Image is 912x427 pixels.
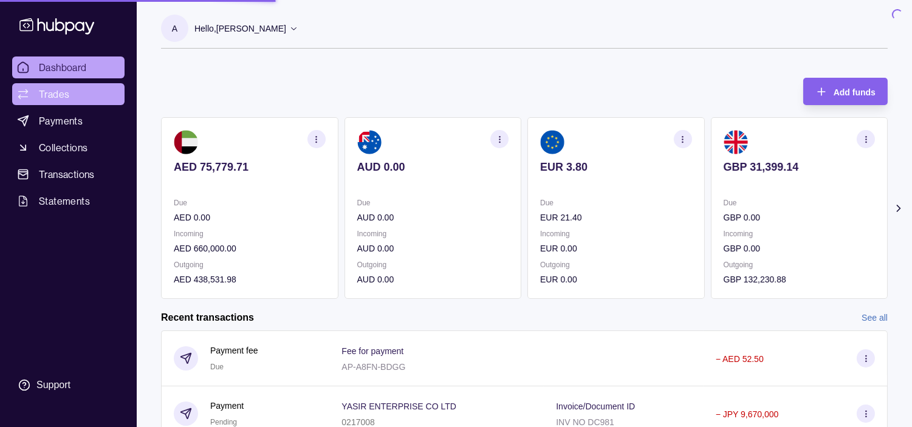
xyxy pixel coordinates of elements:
[174,242,326,255] p: AED 660,000.00
[174,227,326,241] p: Incoming
[357,211,509,224] p: AUD 0.00
[12,110,125,132] a: Payments
[724,273,876,286] p: GBP 132,230.88
[803,78,888,105] button: Add funds
[174,196,326,210] p: Due
[39,114,83,128] span: Payments
[341,346,403,356] p: Fee for payment
[210,363,224,371] span: Due
[174,160,326,174] p: AED 75,779.71
[724,196,876,210] p: Due
[39,194,90,208] span: Statements
[174,211,326,224] p: AED 0.00
[174,258,326,272] p: Outgoing
[39,167,95,182] span: Transactions
[210,399,244,412] p: Payment
[357,160,509,174] p: AUD 0.00
[540,227,692,241] p: Incoming
[540,211,692,224] p: EUR 21.40
[341,401,456,411] p: YASIR ENTERPRISE CO LTD
[357,273,509,286] p: AUD 0.00
[341,417,375,427] p: 0217008
[540,160,692,174] p: EUR 3.80
[210,344,258,357] p: Payment fee
[834,87,876,97] span: Add funds
[341,362,405,372] p: AP-A8FN-BDGG
[862,311,888,324] a: See all
[357,258,509,272] p: Outgoing
[39,60,87,75] span: Dashboard
[357,242,509,255] p: AUD 0.00
[174,130,198,154] img: ae
[172,22,177,35] p: A
[556,401,635,411] p: Invoice/Document ID
[12,83,125,105] a: Trades
[12,56,125,78] a: Dashboard
[39,87,69,101] span: Trades
[716,354,764,364] p: − AED 52.50
[12,190,125,212] a: Statements
[724,227,876,241] p: Incoming
[540,130,564,154] img: eu
[12,137,125,159] a: Collections
[357,130,382,154] img: au
[12,372,125,398] a: Support
[36,378,70,392] div: Support
[556,417,614,427] p: INV NO DC981
[724,211,876,224] p: GBP 0.00
[357,196,509,210] p: Due
[716,409,779,419] p: − JPY 9,670,000
[540,242,692,255] p: EUR 0.00
[210,418,237,426] span: Pending
[161,311,254,324] h2: Recent transactions
[12,163,125,185] a: Transactions
[357,227,509,241] p: Incoming
[724,258,876,272] p: Outgoing
[540,196,692,210] p: Due
[724,130,748,154] img: gb
[724,160,876,174] p: GBP 31,399.14
[540,258,692,272] p: Outgoing
[174,273,326,286] p: AED 438,531.98
[39,140,87,155] span: Collections
[540,273,692,286] p: EUR 0.00
[194,22,286,35] p: Hello, [PERSON_NAME]
[724,242,876,255] p: GBP 0.00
